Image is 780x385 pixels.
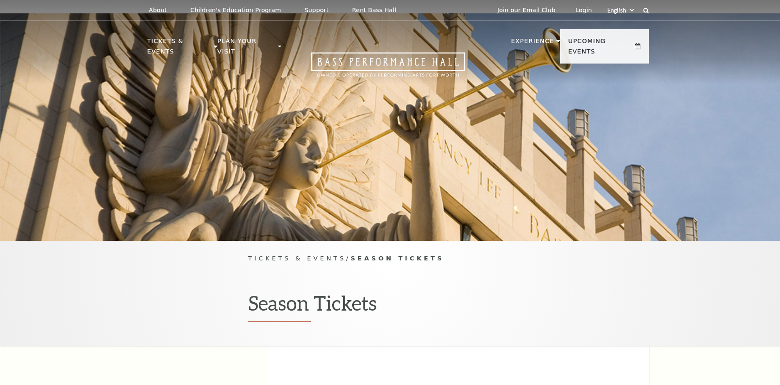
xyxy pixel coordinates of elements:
[147,36,212,61] p: Tickets & Events
[606,6,635,14] select: Select:
[248,255,346,262] span: Tickets & Events
[248,291,532,322] h1: Season Tickets
[248,253,532,264] p: /
[511,36,554,51] p: Experience
[352,7,396,14] p: Rent Bass Hall
[351,255,444,262] span: Season Tickets
[217,36,276,61] p: Plan Your Visit
[190,7,281,14] p: Children's Education Program
[568,36,633,61] p: Upcoming Events
[305,7,329,14] p: Support
[149,7,167,14] p: About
